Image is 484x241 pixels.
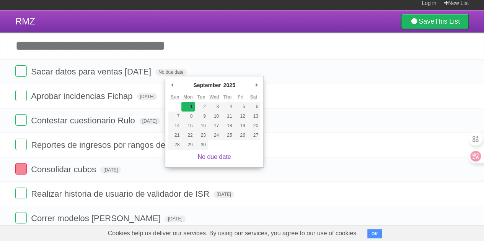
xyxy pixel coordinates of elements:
button: 25 [221,131,234,140]
b: This List [434,18,460,25]
button: 27 [247,131,260,140]
label: Done [15,188,27,199]
button: 7 [168,112,181,121]
span: Aprobar incidencias Fichap [31,91,134,101]
button: Previous Month [168,79,176,91]
button: 23 [195,131,208,140]
span: Contestar cuestionario Rulo [31,116,137,125]
span: Reportes de ingresos por rangos de 10 empleados [31,140,222,150]
button: 12 [234,112,247,121]
button: 10 [208,112,221,121]
a: No due date [197,154,231,160]
button: 8 [181,112,194,121]
span: Cookies help us deliver our services. By using our services, you agree to our use of cookies. [100,226,366,241]
button: 2 [195,102,208,112]
button: 19 [234,121,247,131]
div: 2025 [222,79,236,91]
label: Done [15,114,27,126]
button: 6 [247,102,260,112]
button: 26 [234,131,247,140]
abbr: Thursday [223,94,231,100]
button: 16 [195,121,208,131]
span: Realizar historia de usuario de validador de ISR [31,189,211,199]
button: 15 [181,121,194,131]
button: 4 [221,102,234,112]
button: 9 [195,112,208,121]
button: 21 [168,131,181,140]
span: No due date [155,69,186,76]
span: [DATE] [139,118,160,125]
span: [DATE] [213,191,234,198]
label: Done [15,139,27,150]
button: 14 [168,121,181,131]
button: 24 [208,131,221,140]
span: [DATE] [137,93,158,100]
button: 18 [221,121,234,131]
span: [DATE] [100,167,121,173]
abbr: Friday [238,94,243,100]
button: 20 [247,121,260,131]
button: 17 [208,121,221,131]
abbr: Monday [183,94,193,100]
label: Done [15,65,27,77]
button: 1 [181,102,194,112]
button: 29 [181,140,194,150]
button: 22 [181,131,194,140]
div: September [192,79,222,91]
abbr: Sunday [171,94,179,100]
span: Sacar datos para ventas [DATE] [31,67,153,76]
button: 5 [234,102,247,112]
span: [DATE] [165,215,186,222]
abbr: Tuesday [197,94,205,100]
button: Next Month [253,79,260,91]
button: OK [367,229,382,238]
button: 13 [247,112,260,121]
button: 11 [221,112,234,121]
a: SaveThis List [401,14,469,29]
span: Correr modelos [PERSON_NAME] [31,214,163,223]
label: Done [15,163,27,175]
abbr: Wednesday [209,94,219,100]
abbr: Saturday [250,94,257,100]
span: RMZ [15,16,35,26]
button: 30 [195,140,208,150]
button: 3 [208,102,221,112]
span: Consolidar cubos [31,165,98,174]
label: Done [15,90,27,101]
label: Done [15,212,27,223]
button: 28 [168,140,181,150]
